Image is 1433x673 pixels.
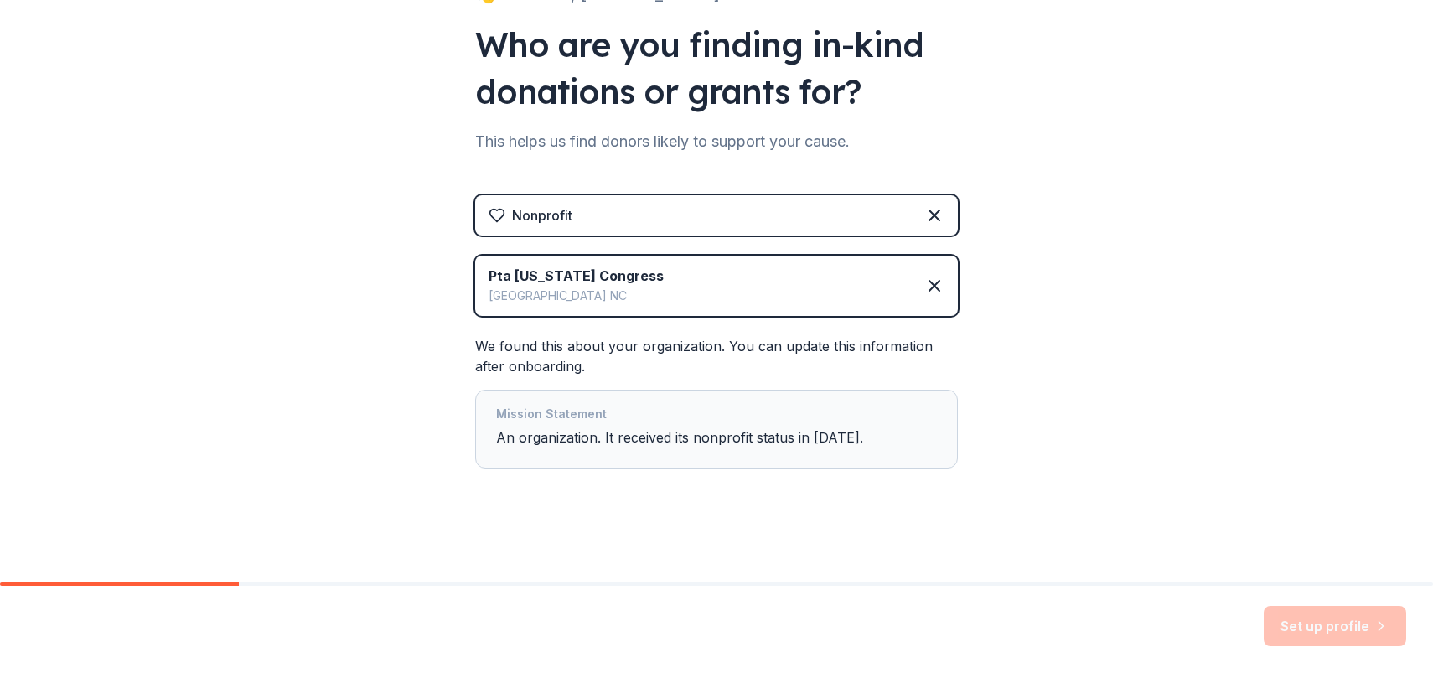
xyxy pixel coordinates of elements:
div: We found this about your organization. You can update this information after onboarding. [475,336,958,469]
div: Mission Statement [496,404,937,427]
div: An organization. It received its nonprofit status in [DATE]. [496,404,937,454]
div: Nonprofit [512,205,572,225]
div: Who are you finding in-kind donations or grants for? [475,21,958,115]
div: [GEOGRAPHIC_DATA] NC [489,286,664,306]
div: Pta [US_STATE] Congress [489,266,664,286]
div: This helps us find donors likely to support your cause. [475,128,958,155]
